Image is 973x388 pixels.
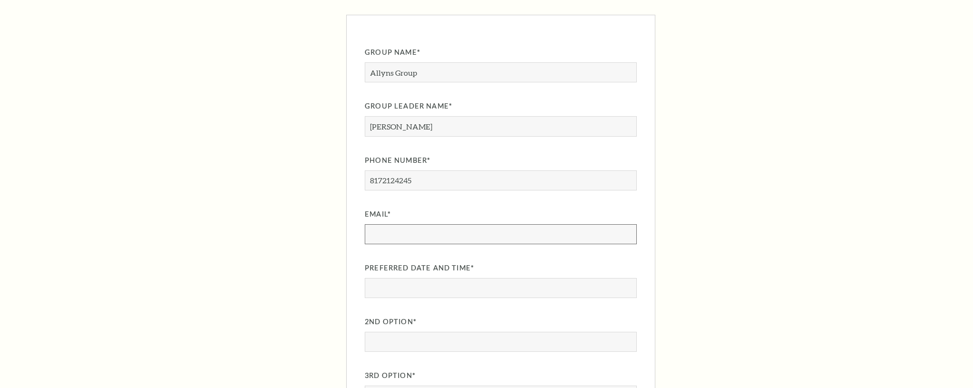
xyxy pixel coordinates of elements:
label: Group Name [365,47,637,59]
label: 2nd Option [365,316,637,328]
label: Preferred Date and Time [365,262,637,274]
label: Group Leader Name [365,100,637,112]
label: 3rd Option [365,370,637,382]
label: Email [365,209,637,220]
label: Phone Number [365,155,637,167]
